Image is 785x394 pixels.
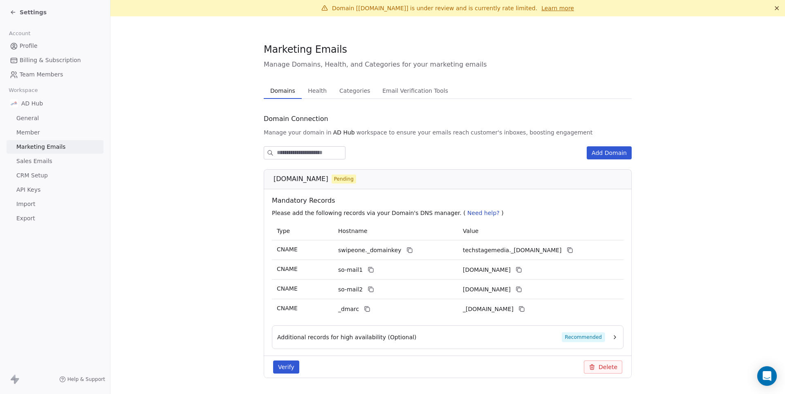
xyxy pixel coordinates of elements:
[357,128,469,137] span: workspace to ensure your emails reach
[277,332,618,342] button: Additional records for high availability (Optional)Recommended
[277,285,298,292] span: CNAME
[338,246,401,255] span: swipeone._domainkey
[7,154,103,168] a: Sales Emails
[7,169,103,182] a: CRM Setup
[264,60,632,69] span: Manage Domains, Health, and Categories for your marketing emails
[272,196,627,206] span: Mandatory Records
[7,112,103,125] a: General
[273,360,299,374] button: Verify
[272,209,627,217] p: Please add the following records via your Domain's DNS manager. ( )
[10,8,47,16] a: Settings
[7,126,103,139] a: Member
[338,228,368,234] span: Hostname
[587,146,632,159] button: Add Domain
[264,128,332,137] span: Manage your domain in
[338,305,359,313] span: _dmarc
[333,128,355,137] span: AD Hub
[463,305,514,313] span: _dmarc.swipeone.email
[16,114,39,123] span: General
[16,128,40,137] span: Member
[562,332,605,342] span: Recommended
[463,246,562,255] span: techstagemedia._domainkey.swipeone.email
[5,84,41,96] span: Workspace
[7,39,103,53] a: Profile
[471,128,592,137] span: customer's inboxes, boosting engagement
[7,183,103,197] a: API Keys
[463,285,511,294] span: techstagemedia2.swipeone.email
[467,210,500,216] span: Need help?
[264,43,347,56] span: Marketing Emails
[277,305,298,311] span: CNAME
[16,200,35,208] span: Import
[16,186,40,194] span: API Keys
[267,85,298,96] span: Domains
[5,27,34,40] span: Account
[20,56,81,65] span: Billing & Subscription
[16,143,65,151] span: Marketing Emails
[7,54,103,67] a: Billing & Subscription
[336,85,373,96] span: Categories
[264,114,328,124] span: Domain Connection
[277,266,298,272] span: CNAME
[16,157,52,166] span: Sales Emails
[334,175,354,183] span: Pending
[16,171,48,180] span: CRM Setup
[20,70,63,79] span: Team Members
[305,85,330,96] span: Health
[20,8,47,16] span: Settings
[59,376,105,383] a: Help & Support
[277,246,298,253] span: CNAME
[7,197,103,211] a: Import
[332,5,537,11] span: Domain [[DOMAIN_NAME]] is under review and is currently rate limited.
[463,266,511,274] span: techstagemedia1.swipeone.email
[274,174,328,184] span: [DOMAIN_NAME]
[21,99,43,107] span: AD Hub
[463,228,478,234] span: Value
[584,360,622,374] button: Delete
[338,285,363,294] span: so-mail2
[7,68,103,81] a: Team Members
[16,214,35,223] span: Export
[20,42,38,50] span: Profile
[67,376,105,383] span: Help & Support
[7,212,103,225] a: Export
[541,4,574,12] a: Learn more
[757,366,777,386] div: Open Intercom Messenger
[338,266,363,274] span: so-mail1
[7,140,103,154] a: Marketing Emails
[277,227,328,235] p: Type
[10,99,18,107] img: Apiro%20data%20colour.png
[277,333,417,341] span: Additional records for high availability (Optional)
[379,85,451,96] span: Email Verification Tools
